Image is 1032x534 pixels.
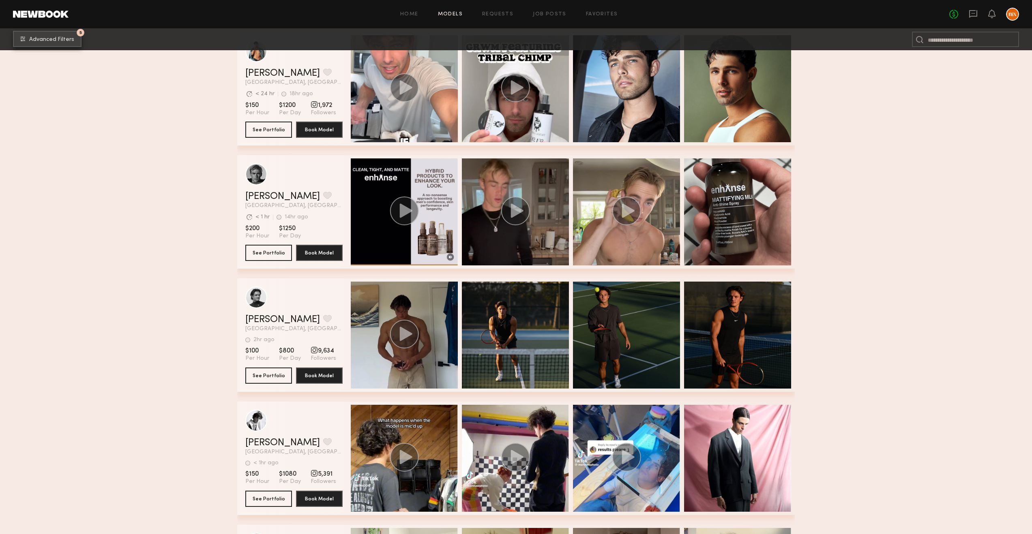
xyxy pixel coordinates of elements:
[296,245,343,261] button: Book Model
[245,326,343,332] span: [GEOGRAPHIC_DATA], [GEOGRAPHIC_DATA]
[245,101,269,109] span: $150
[279,101,301,109] span: $1200
[245,245,292,261] button: See Portfolio
[400,12,418,17] a: Home
[79,31,82,34] span: 5
[245,449,343,455] span: [GEOGRAPHIC_DATA], [GEOGRAPHIC_DATA]
[279,347,301,355] span: $800
[279,355,301,362] span: Per Day
[245,80,343,85] span: [GEOGRAPHIC_DATA], [GEOGRAPHIC_DATA]
[245,203,343,209] span: [GEOGRAPHIC_DATA], [GEOGRAPHIC_DATA]
[311,101,336,109] span: 1,972
[533,12,566,17] a: Job Posts
[245,355,269,362] span: Per Hour
[245,470,269,478] span: $150
[245,367,292,384] button: See Portfolio
[285,214,308,220] div: 14hr ago
[245,491,292,507] button: See Portfolio
[311,347,336,355] span: 9,634
[245,224,269,233] span: $200
[245,109,269,117] span: Per Hour
[245,192,320,201] a: [PERSON_NAME]
[13,31,82,47] button: 5Advanced Filters
[438,12,463,17] a: Models
[279,470,301,478] span: $1080
[586,12,618,17] a: Favorites
[279,478,301,485] span: Per Day
[290,91,313,97] div: 18hr ago
[482,12,513,17] a: Requests
[245,233,269,240] span: Per Hour
[245,315,320,325] a: [PERSON_NAME]
[245,347,269,355] span: $100
[279,224,301,233] span: $1250
[311,355,336,362] span: Followers
[253,337,275,343] div: 2hr ago
[245,438,320,448] a: [PERSON_NAME]
[311,478,336,485] span: Followers
[245,122,292,138] button: See Portfolio
[296,122,343,138] button: Book Model
[311,109,336,117] span: Followers
[245,68,320,78] a: [PERSON_NAME]
[245,478,269,485] span: Per Hour
[296,491,343,507] button: Book Model
[29,37,74,43] span: Advanced Filters
[296,367,343,384] button: Book Model
[279,233,301,240] span: Per Day
[279,109,301,117] span: Per Day
[311,470,336,478] span: 5,391
[253,460,279,466] div: < 1hr ago
[255,214,270,220] div: < 1 hr
[255,91,275,97] div: < 24 hr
